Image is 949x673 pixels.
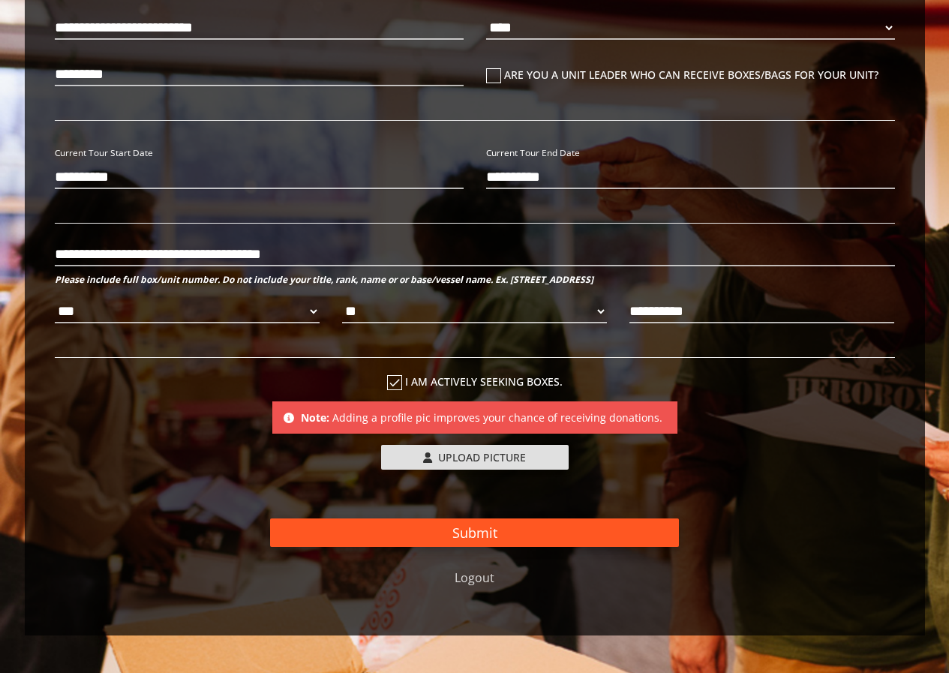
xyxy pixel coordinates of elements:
span: Adding a profile pic improves your chance of receiving donations. [332,410,662,425]
b: Note: [301,410,329,425]
a: Logout [455,569,494,586]
label: Are you a unit leader who can receive boxes/bags for your unit? [486,66,895,83]
span: Upload Picture [438,450,526,464]
small: Current Tour End Date [486,146,580,158]
b: Please include full box/unit number. Do not include your title, rank, name or or base/vessel name... [55,273,593,286]
small: Current Tour Start Date [55,146,153,158]
label: I am actively seeking boxes. [55,373,895,390]
i: check [387,375,402,390]
button: Submit [270,518,679,547]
